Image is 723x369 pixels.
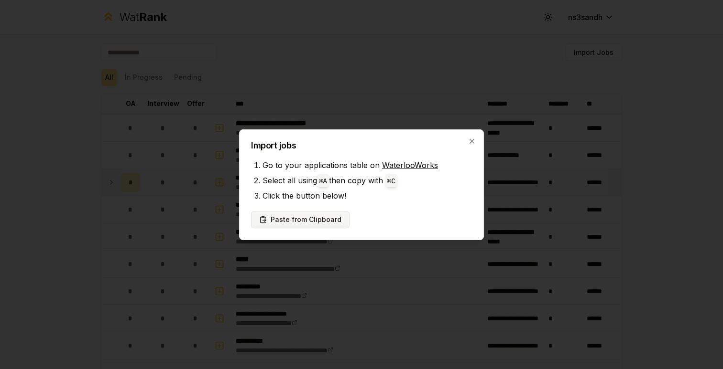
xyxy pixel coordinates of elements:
li: Select all using then copy with [263,173,472,188]
code: ⌘ A [319,178,327,185]
code: ⌘ C [387,178,395,185]
button: Paste from Clipboard [251,211,350,228]
a: WaterlooWorks [382,160,438,170]
h2: Import jobs [251,141,472,150]
li: Go to your applications table on [263,158,472,173]
li: Click the button below! [263,188,472,203]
